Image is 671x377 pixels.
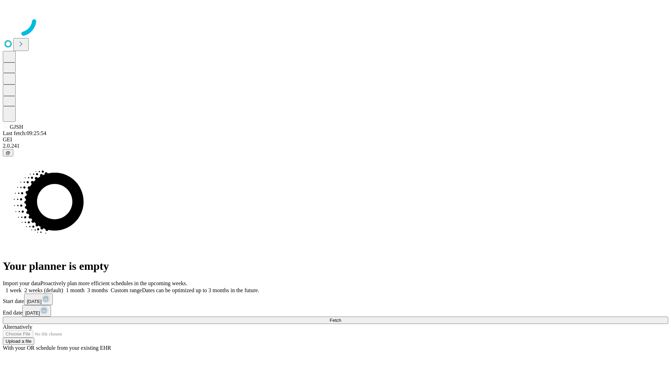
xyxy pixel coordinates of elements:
[87,287,108,293] span: 3 months
[3,317,668,324] button: Fetch
[3,280,41,286] span: Import your data
[3,136,668,143] div: GEI
[66,287,85,293] span: 1 month
[142,287,259,293] span: Dates can be optimized up to 3 months in the future.
[24,294,53,305] button: [DATE]
[27,299,42,304] span: [DATE]
[25,310,40,316] span: [DATE]
[41,280,187,286] span: Proactively plan more efficient schedules in the upcoming weeks.
[6,287,22,293] span: 1 week
[22,305,51,317] button: [DATE]
[10,124,23,130] span: GJSH
[3,305,668,317] div: End date
[3,260,668,273] h1: Your planner is empty
[3,338,34,345] button: Upload a file
[3,143,668,149] div: 2.0.241
[3,324,32,330] span: Alternatively
[3,149,13,156] button: @
[3,294,668,305] div: Start date
[3,345,111,351] span: With your OR schedule from your existing EHR
[24,287,63,293] span: 2 weeks (default)
[330,318,341,323] span: Fetch
[6,150,10,155] span: @
[3,130,46,136] span: Last fetch: 09:25:54
[111,287,142,293] span: Custom range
